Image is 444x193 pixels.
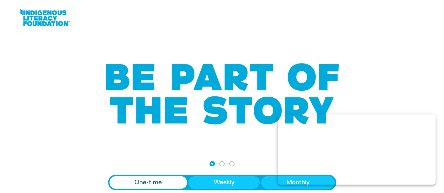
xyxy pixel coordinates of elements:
[261,176,335,189] button: Monthly
[210,161,215,166] button: Navigate to step 1 of 3 to enter your donation amount
[229,161,234,166] button: Navigate to step 3 of 3 to enter your payment details
[188,176,260,189] button: Weekly
[134,178,162,187] span: One-time
[214,178,234,187] span: Weekly
[219,161,225,166] button: Navigate to step 2 of 3 to enter your details
[108,175,336,190] div: Donation frequency
[110,176,187,189] button: One-time
[99,49,345,139] img: Be part of the story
